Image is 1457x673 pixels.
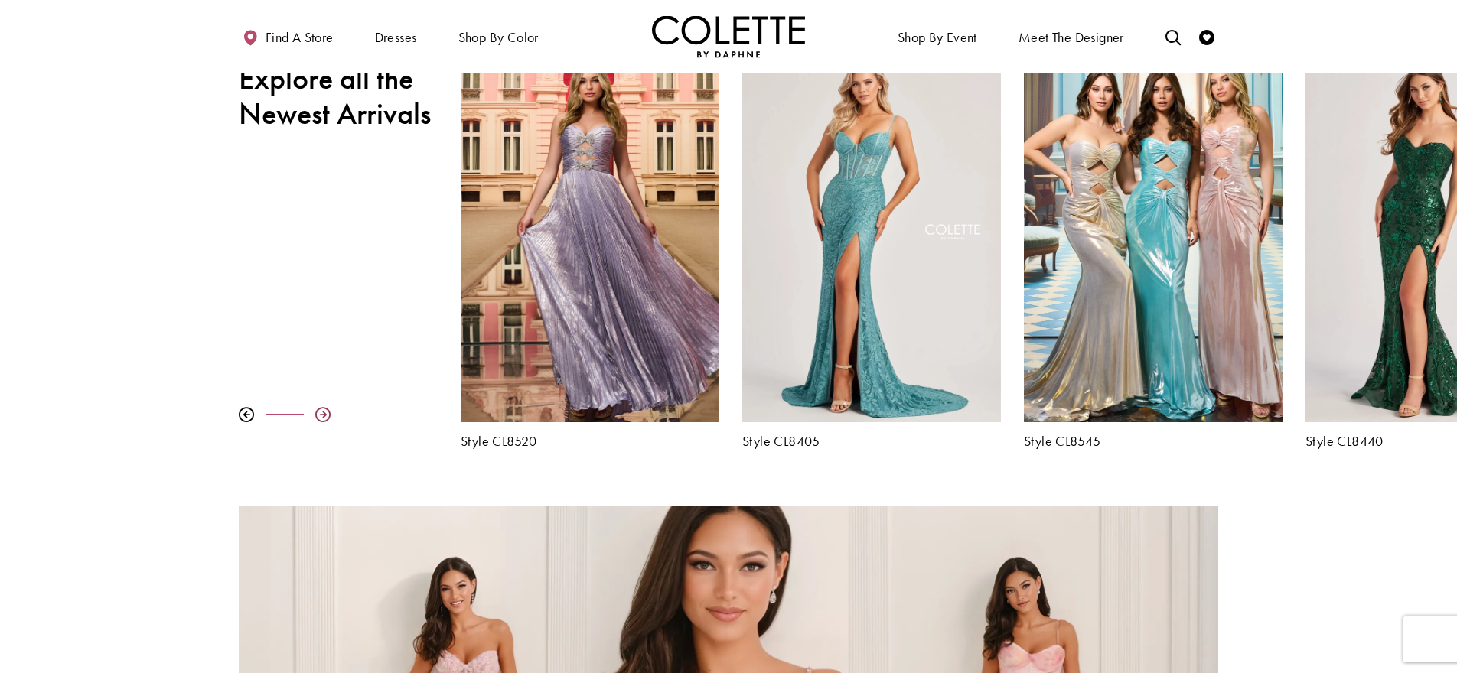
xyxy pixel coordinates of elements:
[1024,46,1283,422] a: Visit Colette by Daphne Style No. CL8545 Page
[652,15,805,57] a: Visit Home Page
[898,30,977,45] span: Shop By Event
[1024,434,1283,449] a: Style CL8545
[731,34,1012,460] div: Colette by Daphne Style No. CL8405
[461,434,719,449] a: Style CL8520
[1162,15,1185,57] a: Toggle search
[266,30,334,45] span: Find a store
[455,15,543,57] span: Shop by color
[742,46,1001,422] a: Visit Colette by Daphne Style No. CL8405 Page
[1015,15,1128,57] a: Meet the designer
[458,30,539,45] span: Shop by color
[461,46,719,422] a: Visit Colette by Daphne Style No. CL8520 Page
[239,61,438,132] h2: Explore all the Newest Arrivals
[652,15,805,57] img: Colette by Daphne
[239,15,337,57] a: Find a store
[375,30,417,45] span: Dresses
[371,15,421,57] span: Dresses
[449,34,731,460] div: Colette by Daphne Style No. CL8520
[1012,34,1294,460] div: Colette by Daphne Style No. CL8545
[742,434,1001,449] a: Style CL8405
[894,15,981,57] span: Shop By Event
[1195,15,1218,57] a: Check Wishlist
[1019,30,1124,45] span: Meet the designer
